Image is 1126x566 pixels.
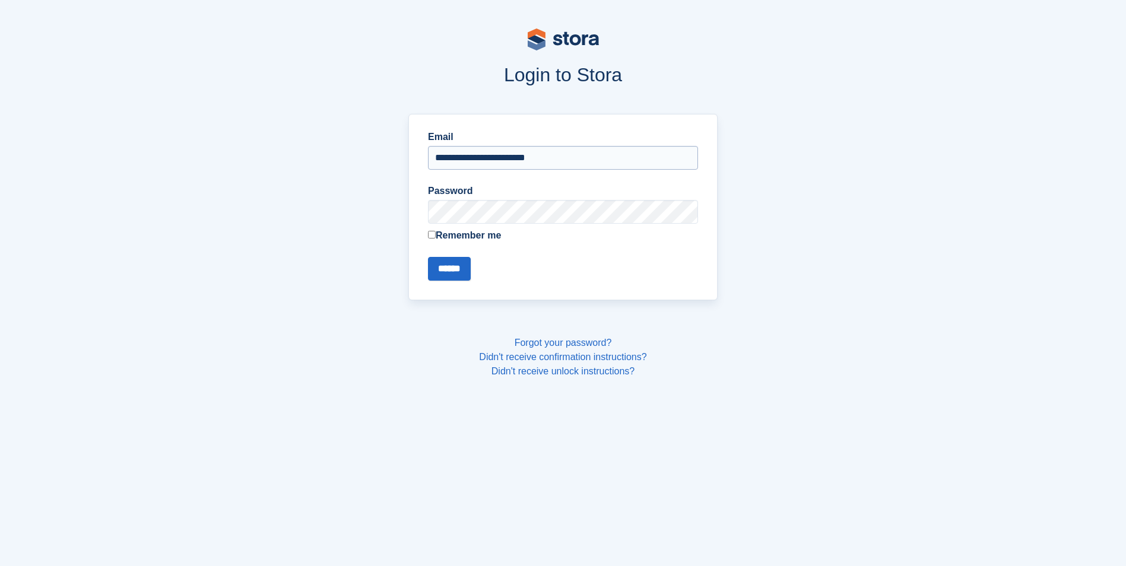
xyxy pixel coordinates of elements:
[479,352,646,362] a: Didn't receive confirmation instructions?
[428,184,698,198] label: Password
[428,130,698,144] label: Email
[182,64,944,85] h1: Login to Stora
[515,338,612,348] a: Forgot your password?
[528,28,599,50] img: stora-logo-53a41332b3708ae10de48c4981b4e9114cc0af31d8433b30ea865607fb682f29.svg
[491,366,635,376] a: Didn't receive unlock instructions?
[428,228,698,243] label: Remember me
[428,231,436,239] input: Remember me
